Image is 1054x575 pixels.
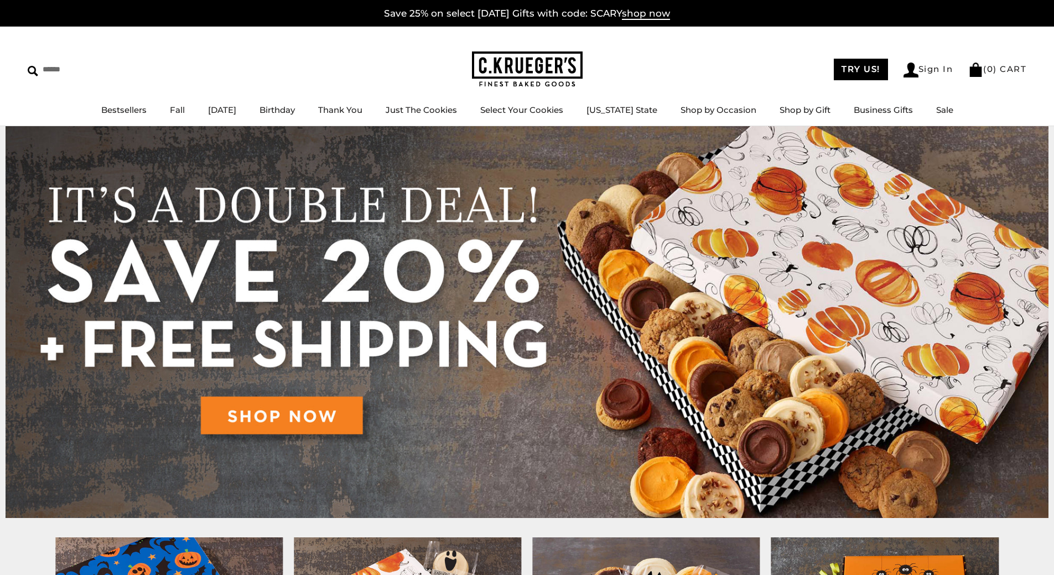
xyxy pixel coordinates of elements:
img: Bag [968,63,983,77]
a: Select Your Cookies [480,105,563,115]
a: Fall [170,105,185,115]
a: [DATE] [208,105,236,115]
a: Thank You [318,105,362,115]
a: Birthday [259,105,295,115]
a: [US_STATE] State [586,105,657,115]
input: Search [28,61,159,78]
img: C.KRUEGER'S [472,51,583,87]
a: TRY US! [834,59,888,80]
span: shop now [622,8,670,20]
a: Sale [936,105,953,115]
a: Sign In [904,63,953,77]
a: Shop by Gift [780,105,830,115]
img: Search [28,66,38,76]
a: Bestsellers [101,105,147,115]
a: Business Gifts [854,105,913,115]
span: 0 [987,64,994,74]
a: (0) CART [968,64,1026,74]
a: Shop by Occasion [681,105,756,115]
img: Account [904,63,918,77]
img: C.Krueger's Special Offer [6,126,1048,518]
a: Just The Cookies [386,105,457,115]
a: Save 25% on select [DATE] Gifts with code: SCARYshop now [384,8,670,20]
